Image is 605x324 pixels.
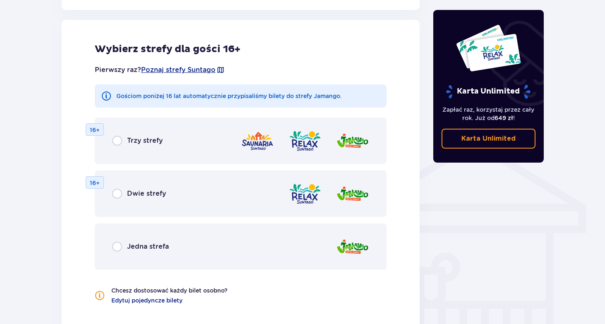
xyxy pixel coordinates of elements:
img: Dwie karty całoroczne do Suntago z napisem 'UNLIMITED RELAX', na białym tle z tropikalnymi liśćmi... [456,24,521,72]
img: Saunaria [241,129,274,153]
span: Dwie strefy [127,189,166,198]
p: Gościom poniżej 16 lat automatycznie przypisaliśmy bilety do strefy Jamango. [116,92,342,100]
p: 16+ [90,126,100,134]
p: Karta Unlimited [461,134,516,143]
p: Karta Unlimited [445,84,531,99]
h2: Wybierz strefy dla gości 16+ [95,43,387,55]
span: Trzy strefy [127,136,163,145]
a: Karta Unlimited [442,129,536,149]
span: Jedna strefa [127,242,169,251]
a: Edytuj pojedyncze bilety [111,296,182,305]
p: 16+ [90,179,100,187]
p: Chcesz dostosować każdy bilet osobno? [111,286,228,295]
img: Jamango [336,129,369,153]
p: Zapłać raz, korzystaj przez cały rok. Już od ! [442,106,536,122]
img: Jamango [336,182,369,206]
p: Pierwszy raz? [95,65,225,74]
a: Poznaj strefy Suntago [141,65,216,74]
img: Jamango [336,235,369,259]
img: Relax [288,182,322,206]
span: 649 zł [495,115,513,121]
img: Relax [288,129,322,153]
